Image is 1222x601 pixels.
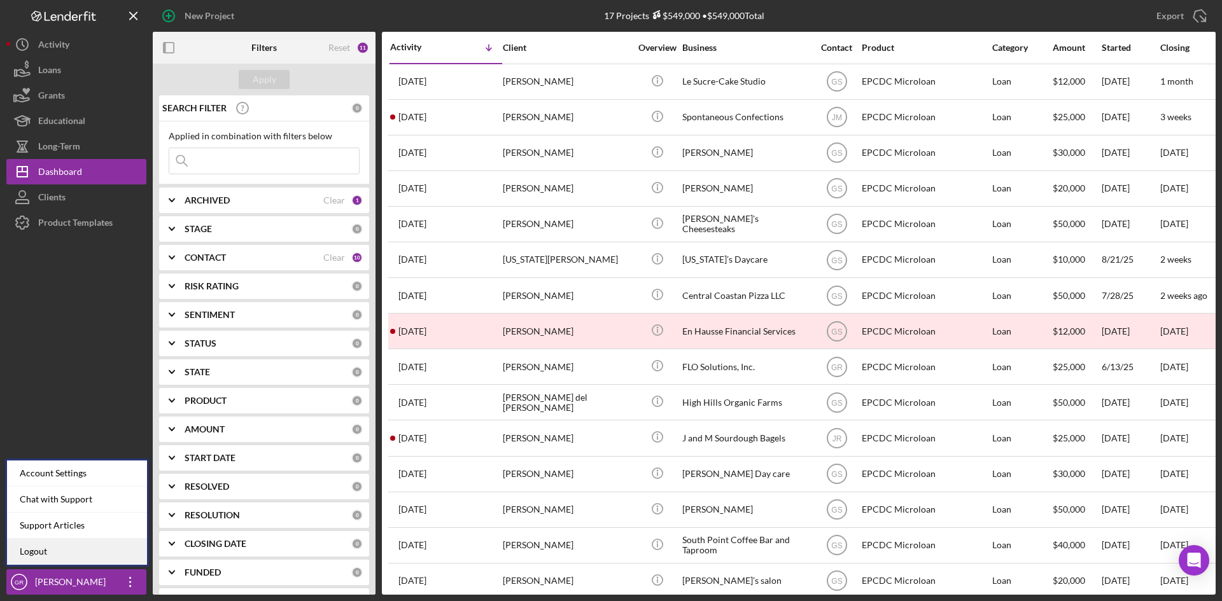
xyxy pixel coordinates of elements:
[831,470,842,479] text: GS
[633,43,681,53] div: Overview
[153,3,247,29] button: New Project
[503,136,630,170] div: [PERSON_NAME]
[992,243,1051,277] div: Loan
[6,569,146,595] button: GR[PERSON_NAME]
[682,65,810,99] div: Le Sucre-Cake Studio
[351,424,363,435] div: 0
[862,100,989,134] div: EPCDC Microloan
[6,134,146,159] a: Long-Term
[185,396,227,406] b: PRODUCT
[503,243,630,277] div: [US_STATE][PERSON_NAME]
[7,513,147,539] a: Support Articles
[1102,493,1159,527] div: [DATE]
[832,434,841,443] text: JR
[682,493,810,527] div: [PERSON_NAME]
[1160,254,1191,265] time: 2 weeks
[6,108,146,134] button: Educational
[7,487,147,513] div: Chat with Support
[1053,147,1085,158] span: $30,000
[351,102,363,114] div: 0
[832,113,842,122] text: JM
[1053,183,1085,193] span: $20,000
[1102,421,1159,455] div: [DATE]
[831,398,842,407] text: GS
[398,326,426,336] time: 2025-08-07 21:53
[1160,111,1191,122] time: 3 weeks
[253,70,276,89] div: Apply
[351,452,363,464] div: 0
[1053,314,1100,348] div: $12,000
[862,564,989,598] div: EPCDC Microloan
[862,421,989,455] div: EPCDC Microloan
[185,367,210,377] b: STATE
[398,76,426,86] time: 2025-09-22 00:28
[1160,76,1193,86] time: 1 month
[992,528,1051,562] div: Loan
[682,279,810,312] div: Central Coastan Pizza LLC
[1053,361,1085,372] span: $25,000
[992,493,1051,527] div: Loan
[398,576,426,586] time: 2024-10-08 05:05
[351,280,363,292] div: 0
[862,65,989,99] div: EPCDC Microloan
[398,183,426,193] time: 2025-08-28 20:25
[1053,575,1085,586] span: $20,000
[862,350,989,383] div: EPCDC Microloan
[992,421,1051,455] div: Loan
[682,457,810,491] div: [PERSON_NAME] Day care
[323,195,345,205] div: Clear
[1160,326,1188,336] time: [DATE]
[1160,432,1188,443] time: [DATE]
[6,83,146,108] button: Grants
[351,195,363,206] div: 1
[185,424,225,434] b: AMOUNT
[1053,468,1085,479] span: $30,000
[682,172,810,205] div: [PERSON_NAME]
[862,314,989,348] div: EPCDC Microloan
[831,256,842,265] text: GS
[398,540,426,550] time: 2024-12-19 20:25
[1160,147,1188,158] time: [DATE]
[503,457,630,491] div: [PERSON_NAME]
[38,159,82,188] div: Dashboard
[1102,350,1159,383] div: 6/13/25
[328,43,350,53] div: Reset
[503,100,630,134] div: [PERSON_NAME]
[1102,564,1159,598] div: [DATE]
[169,131,360,141] div: Applied in combination with filters below
[682,136,810,170] div: [PERSON_NAME]
[1102,528,1159,562] div: [DATE]
[185,567,221,577] b: FUNDED
[351,567,363,578] div: 0
[351,481,363,492] div: 0
[503,43,630,53] div: Client
[682,421,810,455] div: J and M Sourdough Bagels
[1053,218,1085,229] span: $50,000
[992,279,1051,312] div: Loan
[503,65,630,99] div: [PERSON_NAME]
[1102,207,1159,241] div: [DATE]
[1102,279,1159,312] div: 7/28/25
[38,210,113,238] div: Product Templates
[1156,3,1184,29] div: Export
[185,195,230,205] b: ARCHIVED
[503,528,630,562] div: [PERSON_NAME]
[831,327,842,336] text: GS
[992,100,1051,134] div: Loan
[1102,43,1159,53] div: Started
[862,172,989,205] div: EPCDC Microloan
[185,281,239,291] b: RISK RATING
[992,65,1051,99] div: Loan
[351,509,363,521] div: 0
[323,252,345,263] div: Clear
[682,43,810,53] div: Business
[992,564,1051,598] div: Loan
[7,460,147,487] div: Account Settings
[1053,504,1085,515] span: $50,000
[831,220,842,229] text: GS
[6,184,146,210] button: Clients
[398,291,426,301] time: 2025-08-08 01:03
[351,338,363,349] div: 0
